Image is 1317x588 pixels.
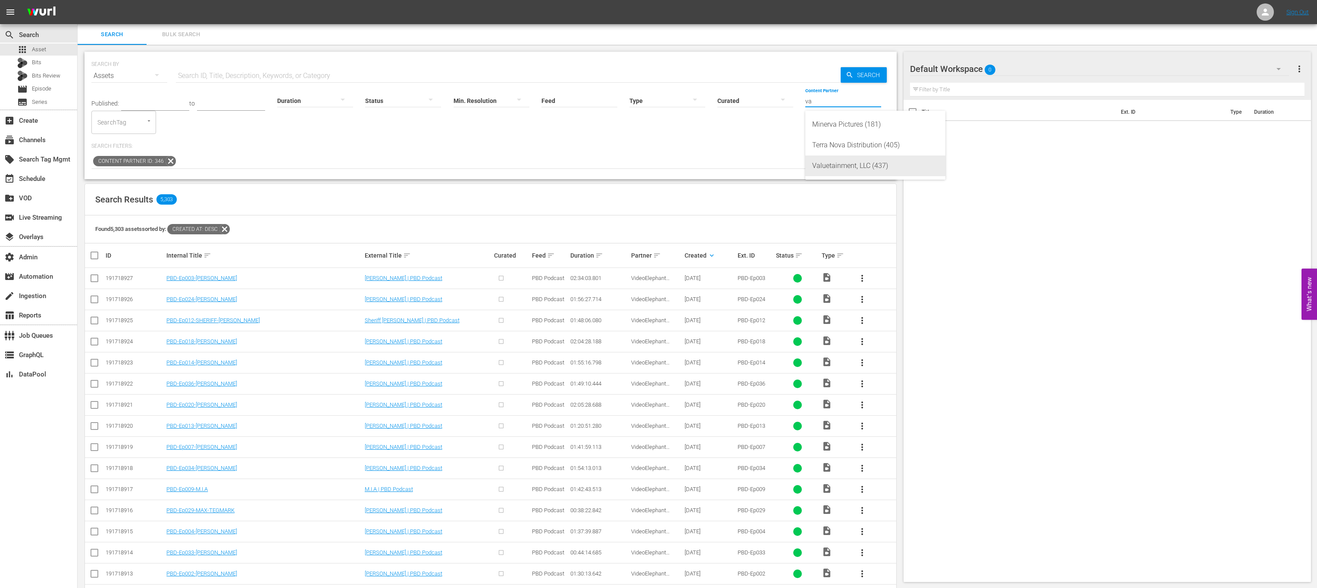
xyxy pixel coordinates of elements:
button: Search [841,67,887,83]
div: 01:30:13.642 [570,570,629,577]
span: more_vert [857,358,867,368]
div: 00:38:22.842 [570,507,629,513]
span: PBD-Ep009 [738,486,765,492]
th: Ext. ID [1116,100,1226,124]
div: Status [776,250,819,261]
div: Default Workspace [910,57,1289,81]
span: Schedule [4,174,15,184]
span: Video [822,526,832,536]
span: PBD-Ep014 [738,359,765,366]
span: PBD Podcast [532,444,564,450]
span: sort [403,252,411,259]
div: [DATE] [685,401,735,408]
span: VideoElephant Limited [631,423,669,436]
button: more_vert [852,395,873,415]
a: PBD-Ep004-[PERSON_NAME] [166,528,237,535]
div: 191718918 [106,465,164,471]
a: PBD-Ep029-MAX-TEGMARK [166,507,235,513]
div: 191718913 [106,570,164,577]
div: Bits [17,58,28,68]
p: Search Filters: [91,143,890,150]
img: ans4CAIJ8jUAAAAAAAAAAAAAAAAAAAAAAAAgQb4GAAAAAAAAAAAAAAAAAAAAAAAAJMjXAAAAAAAAAAAAAAAAAAAAAAAAgAT5G... [21,2,62,22]
span: PBD-Ep004 [738,528,765,535]
span: PBD-Ep036 [738,380,765,387]
span: Series [17,97,28,107]
div: Feed [532,250,567,261]
span: Asset [17,44,28,55]
span: PBD Podcast [532,507,564,513]
span: more_vert [1294,64,1304,74]
div: Partner [631,250,682,261]
span: Episode [32,84,51,93]
span: Reports [4,310,15,320]
button: more_vert [852,479,873,500]
span: more_vert [857,336,867,347]
a: [PERSON_NAME] | PBD Podcast [365,444,442,450]
div: 01:56:27.714 [570,296,629,302]
div: [DATE] [685,444,735,450]
a: PBD-Ep036-[PERSON_NAME] [166,380,237,387]
div: 01:48:06.080 [570,317,629,324]
span: PBD Podcast [532,570,564,577]
div: 191718921 [106,401,164,408]
span: Episode [17,84,28,94]
span: PBD-Ep003 [738,275,765,281]
span: PBD Podcast [532,549,564,556]
a: [PERSON_NAME] | PBD Podcast [365,359,442,366]
span: Video [822,378,832,388]
button: more_vert [852,563,873,584]
span: Video [822,293,832,304]
a: PBD-Ep018-[PERSON_NAME] [166,338,237,345]
span: PBD Podcast [532,465,564,471]
a: PBD-Ep009-M.I.A [166,486,208,492]
span: PBD-Ep012 [738,317,765,324]
span: Live Streaming [4,212,15,223]
span: VideoElephant Limited [631,486,669,499]
a: [PERSON_NAME] | PBD Podcast [365,275,442,281]
span: more_vert [857,421,867,431]
button: more_vert [852,542,873,563]
a: PBD-Ep002-[PERSON_NAME] [166,570,237,577]
span: sort [653,252,661,259]
div: Type [822,250,850,261]
span: sort [595,252,603,259]
span: Search Results [95,194,153,205]
button: more_vert [852,521,873,542]
span: more_vert [857,442,867,452]
span: PBD-Ep002 [738,570,765,577]
div: [DATE] [685,317,735,324]
div: 191718917 [106,486,164,492]
button: Open Feedback Widget [1301,268,1317,320]
span: keyboard_arrow_down [708,252,716,259]
div: 01:54:13.013 [570,465,629,471]
div: 191718926 [106,296,164,302]
div: 191718914 [106,549,164,556]
div: 191718924 [106,338,164,345]
div: [DATE] [685,507,735,513]
span: more_vert [857,484,867,495]
a: PBD-Ep020-[PERSON_NAME] [166,401,237,408]
a: Sheriff [PERSON_NAME] | PBD Podcast [365,317,460,324]
div: 191718922 [106,380,164,387]
span: PBD-Ep020 [738,401,765,408]
span: PBD Podcast [532,296,564,302]
th: Title [922,100,1115,124]
span: Video [822,504,832,515]
span: more_vert [857,548,867,558]
div: 191718916 [106,507,164,513]
span: more_vert [857,505,867,516]
span: sort [795,252,803,259]
span: more_vert [857,379,867,389]
a: [PERSON_NAME] | PBD Podcast [365,296,442,302]
span: Automation [4,271,15,282]
a: [PERSON_NAME] | PBD Podcast [365,528,442,535]
a: PBD-Ep012-SHERIFF-[PERSON_NAME] [166,317,260,324]
span: VideoElephant Limited [631,507,669,520]
div: 01:37:39.887 [570,528,629,535]
div: 191718927 [106,275,164,281]
span: Video [822,483,832,494]
span: Job Queues [4,330,15,341]
span: Video [822,399,832,409]
span: VideoElephant Limited [631,465,669,478]
button: more_vert [852,437,873,457]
